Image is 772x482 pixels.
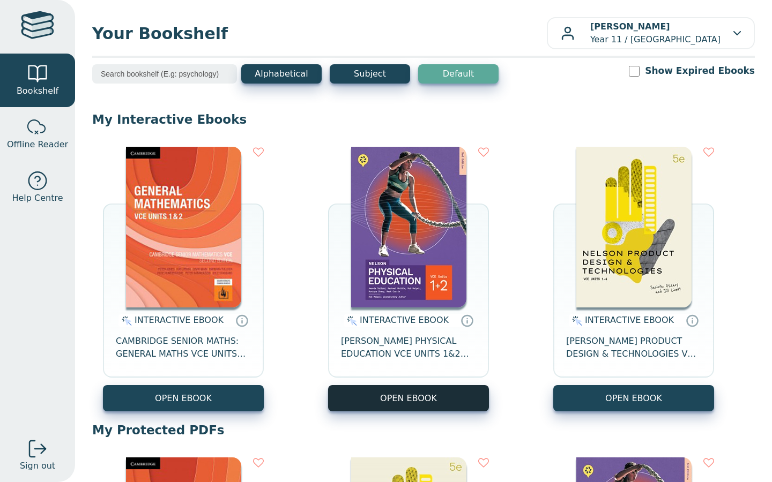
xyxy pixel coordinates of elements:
span: INTERACTIVE EBOOK [135,315,224,325]
button: Alphabetical [241,64,322,84]
input: Search bookshelf (E.g: psychology) [92,64,237,84]
button: OPEN EBOOK [553,385,714,411]
span: INTERACTIVE EBOOK [585,315,674,325]
p: Year 11 / [GEOGRAPHIC_DATA] [590,20,721,46]
img: 98e9f931-67be-40f3-b733-112c3181ee3a.jpg [126,147,241,307]
span: Offline Reader [7,138,68,151]
span: Bookshelf [17,85,58,97]
button: Subject [330,64,410,84]
img: interactive.svg [569,314,582,327]
a: Interactive eBooks are accessed online via the publisher’s portal. They contain interactive resou... [461,314,473,327]
p: My Interactive Ebooks [92,111,755,127]
span: Your Bookshelf [92,21,547,46]
button: [PERSON_NAME]Year 11 / [GEOGRAPHIC_DATA] [547,17,755,49]
button: OPEN EBOOK [103,385,264,411]
img: c896ff06-7200-444a-bb61-465266640f60.jpg [351,147,466,307]
span: Sign out [20,460,55,472]
a: Interactive eBooks are accessed online via the publisher’s portal. They contain interactive resou... [686,314,699,327]
label: Show Expired Ebooks [645,64,755,78]
span: [PERSON_NAME] PRODUCT DESIGN & TECHNOLOGIES VCE UNITS 1-4 STUDENT BOOK 5E [566,335,701,360]
span: INTERACTIVE EBOOK [360,315,449,325]
span: Help Centre [12,192,63,205]
button: Default [418,64,499,84]
span: CAMBRIDGE SENIOR MATHS: GENERAL MATHS VCE UNITS 1&2 EBOOK 2E [116,335,251,360]
img: 61378b36-6822-4aab-a9c6-73cab5c0ca6f.jpg [576,147,692,307]
p: My Protected PDFs [92,422,755,438]
img: interactive.svg [344,314,357,327]
span: [PERSON_NAME] PHYSICAL EDUCATION VCE UNITS 1&2 MINDTAP 3E [341,335,476,360]
img: interactive.svg [118,314,132,327]
a: Interactive eBooks are accessed online via the publisher’s portal. They contain interactive resou... [235,314,248,327]
b: [PERSON_NAME] [590,21,670,32]
button: OPEN EBOOK [328,385,489,411]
